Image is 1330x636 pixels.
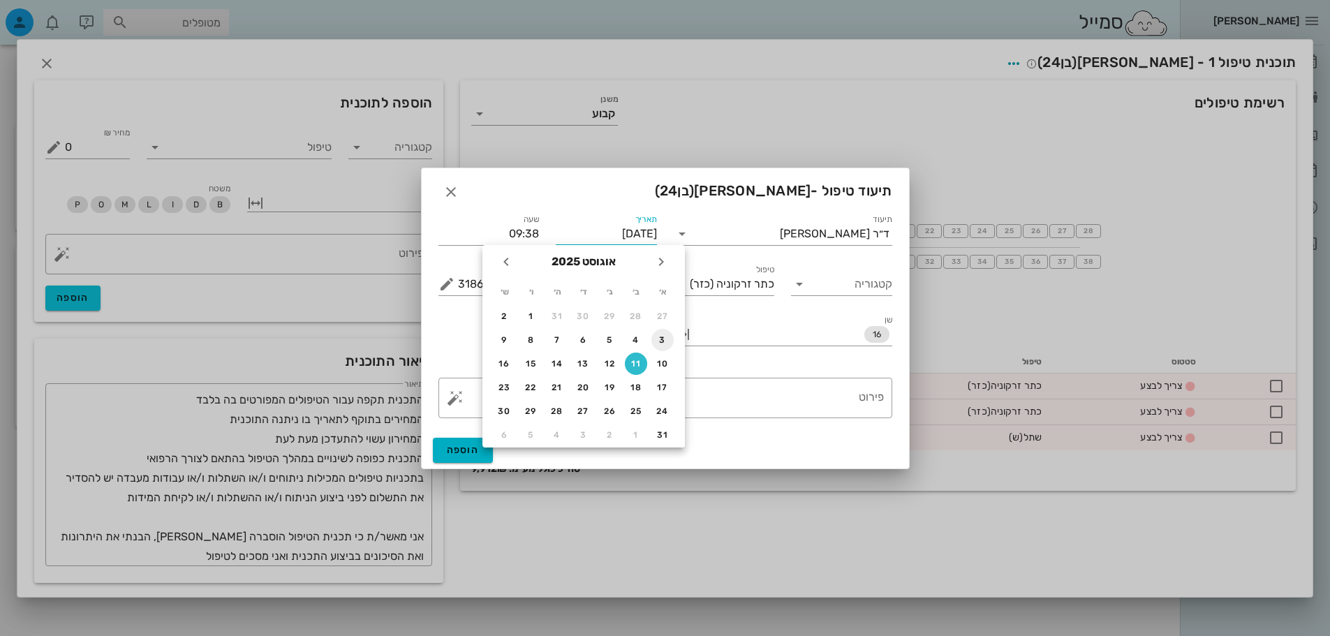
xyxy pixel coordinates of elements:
th: ד׳ [571,280,596,304]
label: שעה [524,214,540,225]
button: 4 [625,329,647,351]
div: 6 [494,430,516,440]
div: 7 [546,335,568,345]
div: 3 [651,335,674,345]
button: 29 [520,400,542,422]
span: הוספה [447,444,480,456]
div: 21 [546,383,568,392]
div: 9 [494,335,516,345]
div: 2 [599,430,621,440]
button: 4 [546,424,568,446]
button: 2 [599,424,621,446]
button: 22 [520,376,542,399]
div: 1 [520,311,542,321]
button: הוספה [433,438,494,463]
th: ה׳ [545,280,570,304]
button: 9 [494,329,516,351]
th: ש׳ [492,280,517,304]
div: 28 [625,311,647,321]
div: 29 [520,406,542,416]
div: 27 [651,311,674,321]
div: 15 [520,359,542,369]
th: ב׳ [624,280,649,304]
button: 12 [599,353,621,375]
span: (בן ) [655,182,695,199]
button: 11 [625,353,647,375]
th: ו׳ [519,280,544,304]
div: 28 [546,406,568,416]
span: 16 [873,326,881,343]
div: 31 [651,430,674,440]
div: 25 [625,406,647,416]
button: 3 [572,424,595,446]
div: 31 [546,311,568,321]
div: 19 [599,383,621,392]
span: תיעוד טיפול - [655,179,892,202]
button: 24 [651,400,674,422]
div: 18 [625,383,647,392]
div: ד״ר [PERSON_NAME] [780,228,889,240]
button: 28 [625,305,647,327]
button: 15 [520,353,542,375]
div: 16 [494,359,516,369]
div: 5 [520,430,542,440]
button: 1 [625,424,647,446]
div: 22 [520,383,542,392]
button: חודש שעבר [649,249,674,274]
button: 31 [546,305,568,327]
button: 10 [651,353,674,375]
div: 12 [599,359,621,369]
span: (כזר) [690,278,714,290]
div: 14 [546,359,568,369]
div: 27 [572,406,595,416]
button: 28 [546,400,568,422]
div: תיעודד״ר [PERSON_NAME] [674,223,892,245]
button: 21 [546,376,568,399]
button: 5 [599,329,621,351]
label: תאריך [635,214,657,225]
div: 3 [572,430,595,440]
button: 16 [494,353,516,375]
button: 8 [520,329,542,351]
button: 13 [572,353,595,375]
button: 27 [572,400,595,422]
button: 2 [494,305,516,327]
th: ג׳ [598,280,623,304]
div: 10 [651,359,674,369]
button: 5 [520,424,542,446]
span: [PERSON_NAME] [694,182,811,199]
label: תיעוד [873,214,892,225]
button: אוגוסט 2025 [546,248,621,276]
div: 26 [599,406,621,416]
label: טיפול [756,265,774,275]
div: 17 [651,383,674,392]
span: כתר זרקוניה [716,278,774,290]
button: 6 [494,424,516,446]
label: שן [884,315,892,325]
div: 20 [572,383,595,392]
button: 17 [651,376,674,399]
button: 7 [546,329,568,351]
div: 30 [494,406,516,416]
div: 23 [494,383,516,392]
button: 27 [651,305,674,327]
button: 14 [546,353,568,375]
button: 26 [599,400,621,422]
button: 23 [494,376,516,399]
span: 24 [660,182,678,199]
div: 11 [625,359,647,369]
button: 30 [572,305,595,327]
button: 6 [572,329,595,351]
div: 2 [494,311,516,321]
div: 24 [651,406,674,416]
button: 30 [494,400,516,422]
div: 1 [625,430,647,440]
div: 8 [520,335,542,345]
button: 1 [520,305,542,327]
div: 29 [599,311,621,321]
div: 6 [572,335,595,345]
button: מחיר ₪ appended action [438,276,455,293]
div: 5 [599,335,621,345]
div: 30 [572,311,595,321]
button: 20 [572,376,595,399]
